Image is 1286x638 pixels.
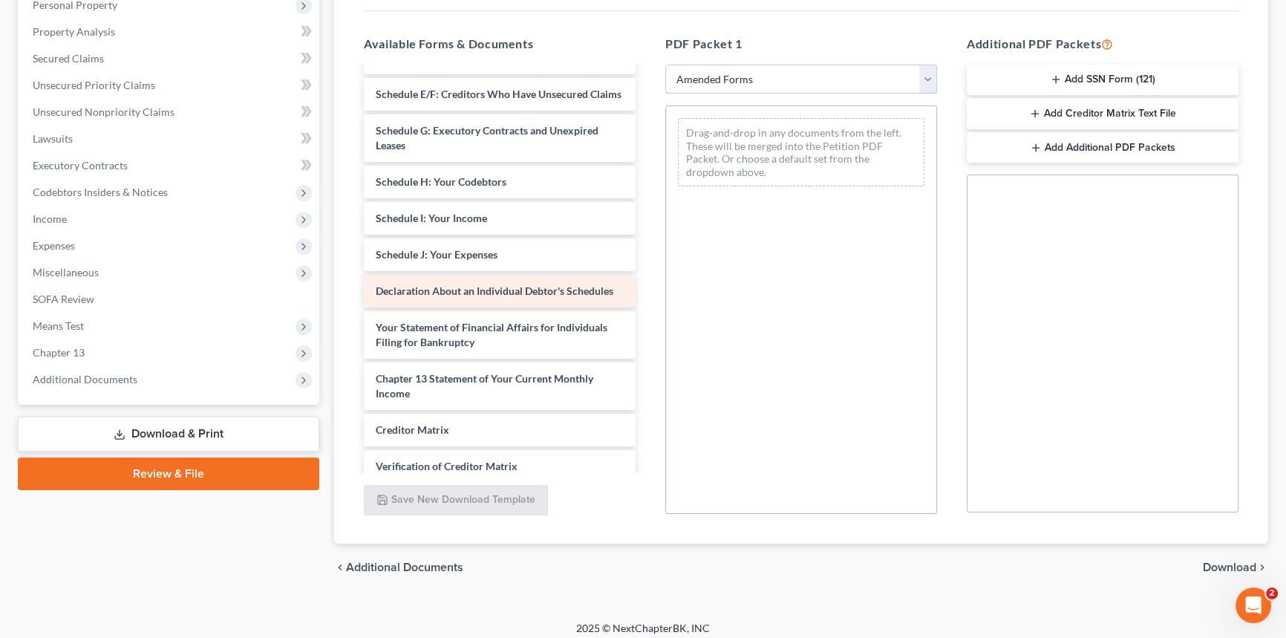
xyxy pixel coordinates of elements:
span: Schedule G: Executory Contracts and Unexpired Leases [376,124,598,152]
h5: PDF Packet 1 [665,35,937,53]
a: Executory Contracts [21,152,319,179]
span: Income [33,212,67,225]
a: Property Analysis [21,19,319,45]
span: Additional Documents [33,373,137,385]
span: Codebtors Insiders & Notices [33,186,168,198]
button: Download chevron_right [1203,561,1268,573]
a: Lawsuits [21,126,319,152]
span: Verification of Creditor Matrix [376,460,518,472]
a: Review & File [18,458,319,490]
span: Schedule E/F: Creditors Who Have Unsecured Claims [376,88,621,100]
a: Download & Print [18,417,319,452]
span: Chapter 13 [33,346,85,359]
button: Add SSN Form (121) [967,65,1238,96]
span: Creditor Matrix [376,423,449,436]
span: Lawsuits [33,132,73,145]
button: Save New Download Template [364,485,548,516]
span: Property Analysis [33,25,115,38]
span: Expenses [33,239,75,252]
h5: Additional PDF Packets [967,35,1238,53]
span: Schedule I: Your Income [376,212,487,224]
a: Secured Claims [21,45,319,72]
i: chevron_right [1256,561,1268,573]
span: Means Test [33,319,84,332]
i: chevron_left [334,561,346,573]
span: Declaration About an Individual Debtor's Schedules [376,284,613,297]
span: Unsecured Nonpriority Claims [33,105,174,118]
a: Unsecured Priority Claims [21,72,319,99]
iframe: Intercom live chat [1236,587,1271,623]
h5: Available Forms & Documents [364,35,636,53]
span: Chapter 13 Statement of Your Current Monthly Income [376,372,593,400]
button: Add Creditor Matrix Text File [967,98,1238,129]
span: Executory Contracts [33,159,128,172]
span: SOFA Review [33,293,94,305]
span: Schedule J: Your Expenses [376,248,497,261]
span: 2 [1266,587,1278,599]
div: Drag-and-drop in any documents from the left. These will be merged into the Petition PDF Packet. ... [678,118,924,186]
button: Add Additional PDF Packets [967,132,1238,163]
a: SOFA Review [21,286,319,313]
span: Secured Claims [33,52,104,65]
a: chevron_left Additional Documents [334,561,463,573]
span: Miscellaneous [33,266,99,279]
span: Your Statement of Financial Affairs for Individuals Filing for Bankruptcy [376,321,607,348]
span: Unsecured Priority Claims [33,79,155,91]
span: Download [1203,561,1256,573]
span: Additional Documents [346,561,463,573]
span: Schedule H: Your Codebtors [376,175,506,188]
a: Unsecured Nonpriority Claims [21,99,319,126]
